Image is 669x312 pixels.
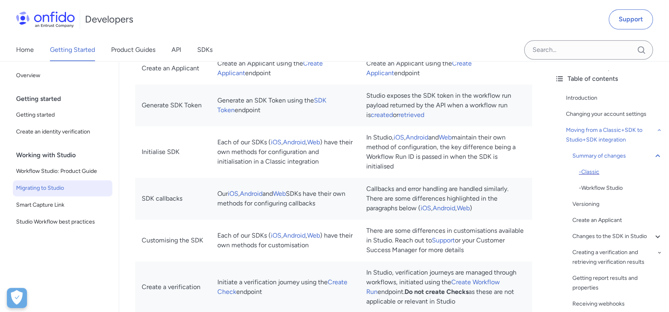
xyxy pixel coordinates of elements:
a: Web [307,138,320,146]
td: In Studio, , and maintain their own method of configuration, the key difference being a Workflow ... [360,126,532,178]
div: Working with Studio [16,147,116,163]
a: API [171,39,181,61]
td: SDK callbacks [135,178,211,220]
a: Create Applicant [366,60,472,77]
a: iOS [271,232,281,239]
a: Creating a verification and retrieving verification results [572,248,663,267]
div: - Workflow Studio [579,183,663,193]
a: Getting Started [50,39,95,61]
span: Overview [16,71,109,80]
div: - Classic [579,167,663,177]
a: Android [406,133,428,141]
a: Moving from a Classic+SDK to Studio+SDK integration [566,125,663,145]
a: Introduction [566,93,663,103]
a: Getting report results and properties [572,273,663,293]
a: Create an Applicant [572,216,663,225]
a: Web [457,204,470,212]
a: Changes to the SDK in Studio [572,232,663,241]
a: Summary of changes [572,151,663,161]
a: Create Check [217,278,347,296]
a: -Workflow Studio [579,183,663,193]
td: Customising the SDK [135,220,211,261]
img: Onfido Logo [16,11,75,27]
td: Callbacks and error handling are handled similarly. There are some differences highlighted in the... [360,178,532,220]
span: Workflow Studio: Product Guide [16,166,109,176]
span: Studio Workflow best practices [16,217,109,227]
td: Each of our SDKs ( , , ) have their own methods for customisation [211,220,360,261]
input: Onfido search input field [524,40,653,60]
a: Create an identity verification [13,124,112,140]
a: Web [273,190,286,197]
a: Home [16,39,34,61]
a: Changing your account settings [566,109,663,119]
div: Cookie Preferences [7,288,27,308]
a: -Classic [579,167,663,177]
a: Android [433,204,455,212]
a: Android [283,138,306,146]
a: Versioning [572,199,663,209]
a: Web [307,232,320,239]
a: iOS [271,138,281,146]
a: Web [439,133,452,141]
a: Create Applicant [217,60,323,77]
strong: Do not create Checks [405,288,469,296]
a: retrieved [399,111,424,119]
span: Migrating to Studio [16,183,109,193]
div: Getting started [16,91,116,107]
a: Support [432,236,455,244]
a: iOS [394,133,404,141]
td: Generate an SDK Token using the endpoint [211,84,360,126]
div: Table of contents [555,74,663,84]
span: Smart Capture Link [16,200,109,210]
td: Create an Applicant [135,52,211,84]
a: SDKs [197,39,213,61]
span: Getting started [16,110,109,120]
a: iOS [228,190,238,197]
td: There are some differences in customisations available in Studio. Reach out to or your Customer S... [360,220,532,261]
button: Open Preferences [7,288,27,308]
td: Create an Applicant using the endpoint [211,52,360,84]
h1: Developers [85,13,133,26]
td: Each of our SDKs ( , , ) have their own methods for configuration and initialisation in a Classic... [211,126,360,178]
td: Initialise SDK [135,126,211,178]
td: Our , and SDKs have their own methods for configuring callbacks [211,178,360,220]
a: Product Guides [111,39,155,61]
a: SDK Token [217,96,326,114]
span: Create an identity verification [16,127,109,137]
td: Generate SDK Token [135,84,211,126]
a: Migrating to Studio [13,180,112,196]
a: Smart Capture Link [13,197,112,213]
a: iOS [421,204,431,212]
a: Overview [13,68,112,84]
td: Studio exposes the SDK token in the workflow run payload returned by the API when a workflow run ... [360,84,532,126]
a: Receiving webhooks [572,299,663,309]
a: Android [283,232,306,239]
a: Studio Workflow best practices [13,214,112,230]
a: Create Workflow Run [366,278,500,296]
a: created [371,111,393,119]
a: Android [240,190,262,197]
a: Getting started [13,107,112,123]
a: Workflow Studio: Product Guide [13,163,112,179]
a: Support [609,9,653,29]
td: Create an Applicant using the endpoint [360,52,532,84]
